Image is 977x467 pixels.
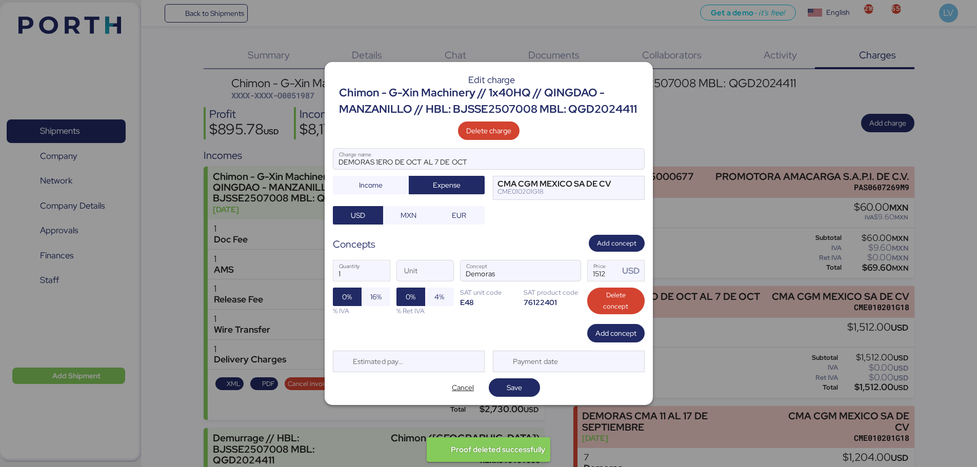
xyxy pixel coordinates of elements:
[524,297,581,307] div: 76122401
[461,260,556,281] input: Concept
[333,306,390,316] div: % IVA
[595,327,636,339] span: Add concept
[401,209,416,221] span: MXN
[595,290,636,312] span: Delete concept
[524,288,581,297] div: SAT product code
[333,288,362,306] button: 0%
[406,291,415,303] span: 0%
[460,288,517,297] div: SAT unit code
[383,206,434,225] button: MXN
[507,381,522,394] span: Save
[362,288,390,306] button: 16%
[370,291,382,303] span: 16%
[433,179,461,191] span: Expense
[333,260,390,281] input: Quantity
[359,179,383,191] span: Income
[497,180,611,188] div: CMA CGM MEXICO SA DE CV
[351,209,365,221] span: USD
[497,188,611,195] div: CME010201G18
[396,288,425,306] button: 0%
[396,306,454,316] div: % Ret IVA
[333,237,375,252] div: Concepts
[339,85,645,118] div: Chimon - G-Xin Machinery // 1x40HQ // QINGDAO - MANZANILLO // HBL: BJSSE2507008 MBL: QGD2024411
[339,75,645,85] div: Edit charge
[587,324,645,342] button: Add concept
[489,378,540,397] button: Save
[452,381,474,394] span: Cancel
[333,176,409,194] button: Income
[333,206,384,225] button: USD
[425,288,454,306] button: 4%
[451,440,545,459] div: Proof deleted successfully
[434,291,444,303] span: 4%
[437,378,489,397] button: Cancel
[466,125,511,137] span: Delete charge
[452,209,466,221] span: EUR
[559,262,581,284] button: ConceptConcept
[622,265,644,277] div: USD
[587,288,645,314] button: Delete concept
[460,297,517,307] div: E48
[409,176,485,194] button: Expense
[434,206,485,225] button: EUR
[458,121,520,140] button: Delete charge
[333,149,644,169] input: Charge name
[342,291,352,303] span: 0%
[589,235,645,252] button: Add concept
[397,260,453,281] input: Unit
[597,238,636,249] span: Add concept
[588,260,620,281] input: Price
